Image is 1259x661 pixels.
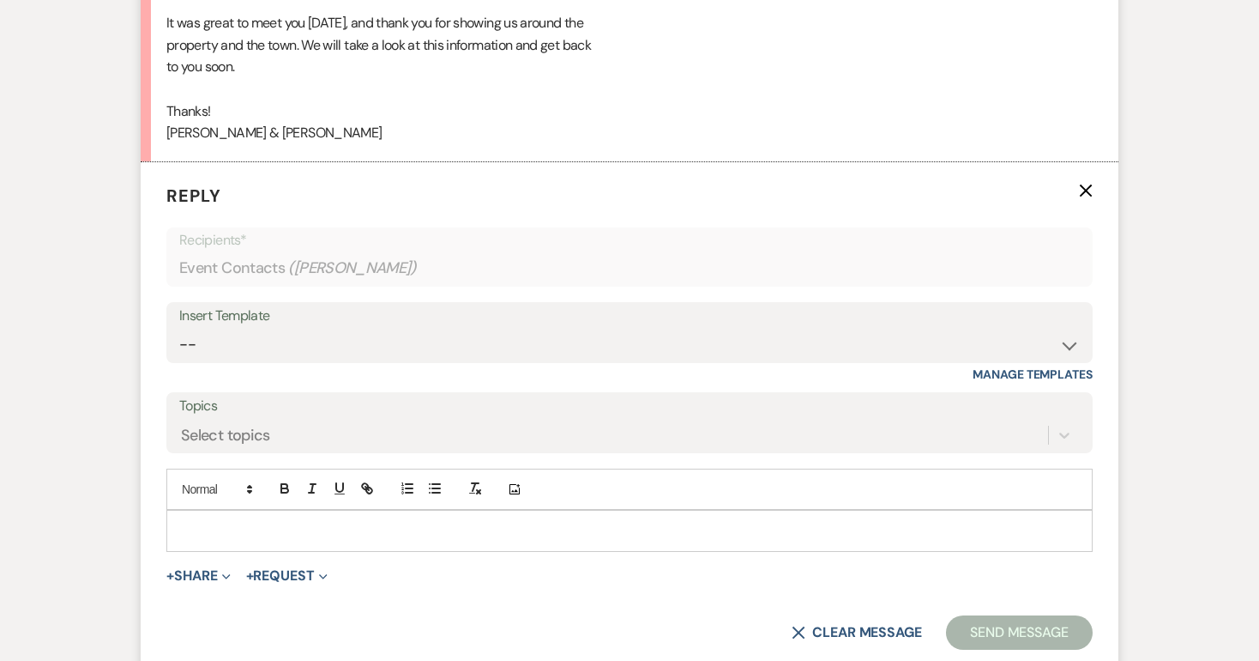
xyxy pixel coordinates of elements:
button: Send Message [946,616,1093,650]
button: Request [246,569,328,583]
div: Select topics [181,424,270,447]
div: Insert Template [179,304,1080,329]
button: Clear message [792,626,922,640]
span: + [166,569,174,583]
button: Share [166,569,231,583]
label: Topics [179,394,1080,419]
span: ( [PERSON_NAME] ) [288,257,417,280]
a: Manage Templates [973,367,1093,382]
div: Event Contacts [179,252,1080,285]
p: Recipients* [179,229,1080,252]
span: + [246,569,254,583]
span: Reply [166,185,221,207]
